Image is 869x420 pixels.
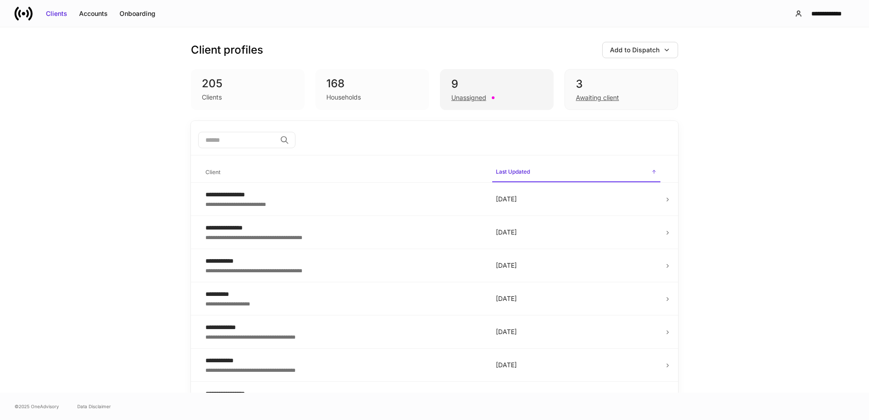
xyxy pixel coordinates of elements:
[496,327,657,336] p: [DATE]
[602,42,678,58] button: Add to Dispatch
[451,93,486,102] div: Unassigned
[202,163,485,182] span: Client
[120,9,155,18] div: Onboarding
[492,163,660,182] span: Last Updated
[202,76,294,91] div: 205
[326,93,361,102] div: Households
[576,77,667,91] div: 3
[496,167,530,176] h6: Last Updated
[77,403,111,410] a: Data Disclaimer
[73,6,114,21] button: Accounts
[496,228,657,237] p: [DATE]
[15,403,59,410] span: © 2025 OneAdvisory
[79,9,108,18] div: Accounts
[440,69,554,110] div: 9Unassigned
[191,43,263,57] h3: Client profiles
[202,93,222,102] div: Clients
[326,76,418,91] div: 168
[576,93,619,102] div: Awaiting client
[451,77,542,91] div: 9
[496,294,657,303] p: [DATE]
[46,9,67,18] div: Clients
[496,195,657,204] p: [DATE]
[205,168,220,176] h6: Client
[610,45,659,55] div: Add to Dispatch
[496,360,657,370] p: [DATE]
[114,6,161,21] button: Onboarding
[496,261,657,270] p: [DATE]
[564,69,678,110] div: 3Awaiting client
[40,6,73,21] button: Clients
